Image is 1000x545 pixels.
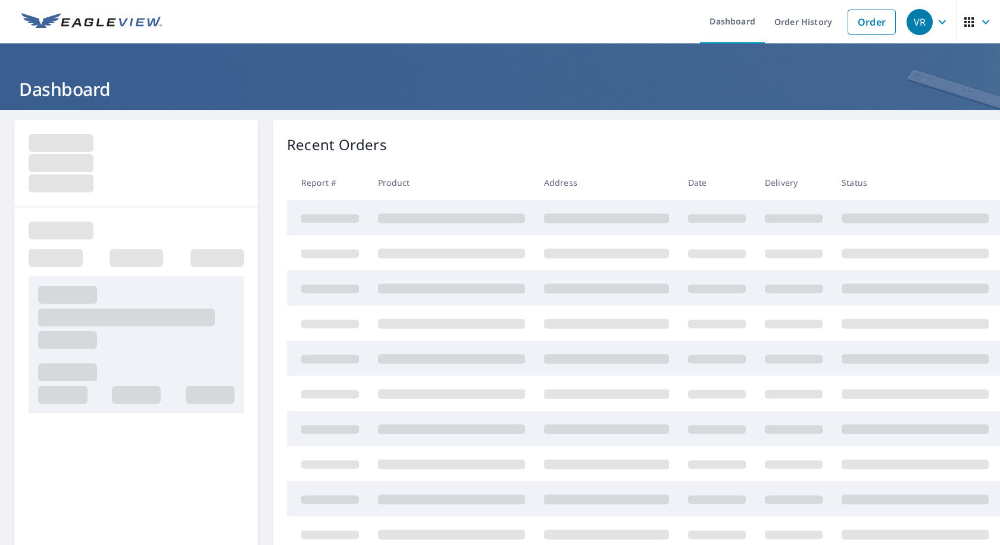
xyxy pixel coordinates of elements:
[832,165,998,200] th: Status
[755,165,832,200] th: Delivery
[287,165,368,200] th: Report #
[368,165,535,200] th: Product
[21,13,162,31] img: EV Logo
[535,165,679,200] th: Address
[679,165,755,200] th: Date
[14,77,986,101] h1: Dashboard
[848,10,896,35] a: Order
[907,9,933,35] div: VR
[287,134,387,155] p: Recent Orders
